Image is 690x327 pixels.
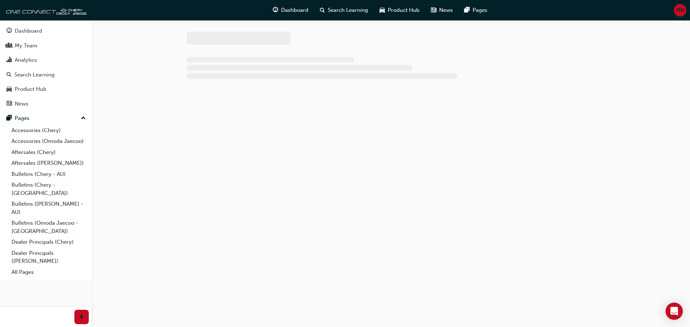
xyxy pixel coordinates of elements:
[6,115,12,122] span: pages-icon
[388,6,419,14] span: Product Hub
[374,3,425,18] a: car-iconProduct Hub
[267,3,314,18] a: guage-iconDashboard
[314,3,374,18] a: search-iconSearch Learning
[9,147,89,158] a: Aftersales (Chery)
[459,3,493,18] a: pages-iconPages
[676,6,685,14] span: MN
[273,6,278,15] span: guage-icon
[3,23,89,112] button: DashboardMy TeamAnalyticsSearch LearningProduct HubNews
[431,6,436,15] span: news-icon
[6,57,12,64] span: chart-icon
[425,3,459,18] a: news-iconNews
[379,6,385,15] span: car-icon
[6,43,12,49] span: people-icon
[3,97,89,111] a: News
[15,100,28,108] div: News
[15,42,37,50] div: My Team
[15,114,29,122] div: Pages
[79,313,84,322] span: prev-icon
[9,237,89,248] a: Dealer Principals (Chery)
[3,39,89,52] a: My Team
[6,28,12,34] span: guage-icon
[15,27,42,35] div: Dashboard
[3,112,89,125] button: Pages
[9,198,89,218] a: Bulletins ([PERSON_NAME] - AU)
[473,6,487,14] span: Pages
[81,114,86,123] span: up-icon
[9,248,89,267] a: Dealer Principals ([PERSON_NAME])
[6,101,12,107] span: news-icon
[6,72,11,78] span: search-icon
[281,6,308,14] span: Dashboard
[3,68,89,81] a: Search Learning
[3,24,89,38] a: Dashboard
[3,83,89,96] a: Product Hub
[9,218,89,237] a: Bulletins (Omoda Jaecoo - [GEOGRAPHIC_DATA])
[14,71,55,79] div: Search Learning
[439,6,453,14] span: News
[9,179,89,198] a: Bulletins (Chery - [GEOGRAPHIC_DATA])
[674,4,686,17] button: MN
[464,6,470,15] span: pages-icon
[320,6,325,15] span: search-icon
[15,56,37,64] div: Analytics
[9,267,89,278] a: All Pages
[4,3,86,17] img: oneconnect
[9,169,89,180] a: Bulletins (Chery - AU)
[666,303,683,320] div: Open Intercom Messenger
[9,136,89,147] a: Accessories (Omoda Jaecoo)
[3,53,89,67] a: Analytics
[6,86,12,93] span: car-icon
[328,6,368,14] span: Search Learning
[9,125,89,136] a: Accessories (Chery)
[15,85,46,93] div: Product Hub
[9,158,89,169] a: Aftersales ([PERSON_NAME])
